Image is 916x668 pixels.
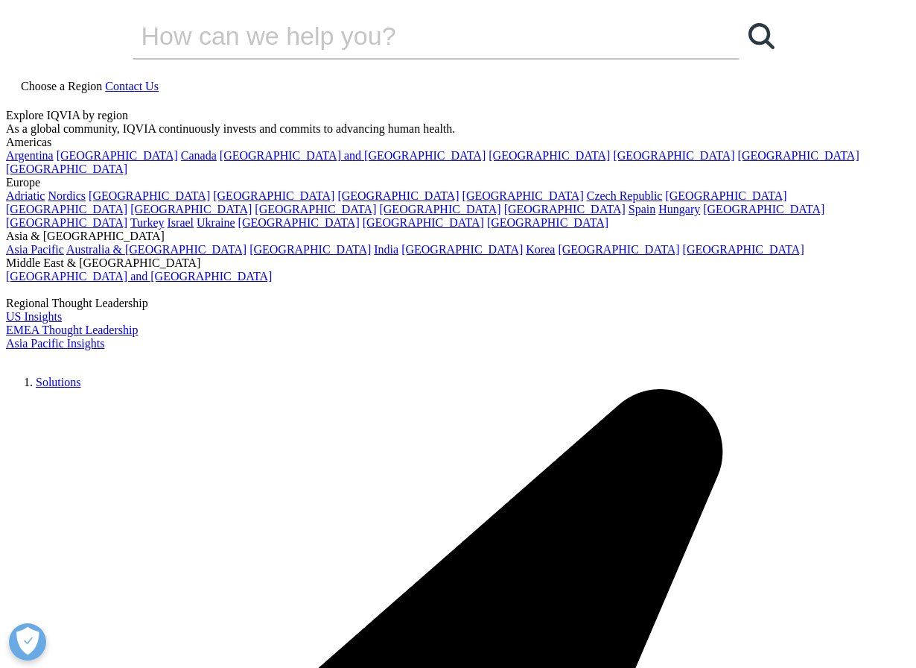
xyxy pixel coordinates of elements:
div: Regional Thought Leadership [6,297,910,310]
a: Contact Us [105,80,159,92]
a: Hungary [658,203,700,215]
a: Nordics [48,189,86,202]
a: Czech Republic [587,189,663,202]
a: Adriatic [6,189,45,202]
a: [GEOGRAPHIC_DATA] [255,203,376,215]
a: [GEOGRAPHIC_DATA] and [GEOGRAPHIC_DATA] [220,149,486,162]
a: [GEOGRAPHIC_DATA] [6,216,127,229]
a: [GEOGRAPHIC_DATA] [213,189,334,202]
a: Search [740,13,784,58]
a: [GEOGRAPHIC_DATA] [130,203,252,215]
a: Ukraine [197,216,235,229]
span: Choose a Region [21,80,102,92]
a: Korea [526,243,555,256]
div: As a global community, IQVIA continuously invests and commits to advancing human health. [6,122,910,136]
a: [GEOGRAPHIC_DATA] [57,149,178,162]
a: India [374,243,398,256]
a: [GEOGRAPHIC_DATA] [489,149,610,162]
a: Spain [629,203,655,215]
a: [GEOGRAPHIC_DATA] [665,189,786,202]
a: [GEOGRAPHIC_DATA] [683,243,804,256]
a: [GEOGRAPHIC_DATA] [462,189,584,202]
a: [GEOGRAPHIC_DATA] [6,203,127,215]
div: Asia & [GEOGRAPHIC_DATA] [6,230,910,243]
a: [GEOGRAPHIC_DATA] [401,243,523,256]
a: Asia Pacific [6,243,64,256]
a: [GEOGRAPHIC_DATA] [504,203,626,215]
button: Open Preferences [9,623,46,661]
a: [GEOGRAPHIC_DATA] [238,216,360,229]
div: Americas [6,136,910,149]
a: [GEOGRAPHIC_DATA] [6,163,127,175]
a: Solutions [36,376,80,388]
a: [GEOGRAPHIC_DATA] [379,203,500,215]
a: EMEA Thought Leadership [6,324,138,336]
a: [GEOGRAPHIC_DATA] [703,203,824,215]
a: [GEOGRAPHIC_DATA] [89,189,210,202]
a: [GEOGRAPHIC_DATA] [249,243,371,256]
a: Asia Pacific Insights [6,337,104,350]
input: Search [133,13,697,58]
a: Turkey [130,216,165,229]
div: Europe [6,176,910,189]
a: Argentina [6,149,54,162]
div: Middle East & [GEOGRAPHIC_DATA] [6,256,910,270]
a: [GEOGRAPHIC_DATA] and [GEOGRAPHIC_DATA] [6,270,272,283]
a: [GEOGRAPHIC_DATA] [738,149,859,162]
a: [GEOGRAPHIC_DATA] [337,189,459,202]
a: [GEOGRAPHIC_DATA] [363,216,484,229]
a: Australia & [GEOGRAPHIC_DATA] [66,243,247,256]
a: Canada [181,149,217,162]
svg: Search [748,23,775,49]
a: [GEOGRAPHIC_DATA] [487,216,608,229]
div: Explore IQVIA by region [6,109,910,122]
a: Israel [168,216,194,229]
a: [GEOGRAPHIC_DATA] [558,243,679,256]
a: [GEOGRAPHIC_DATA] [613,149,734,162]
a: US Insights [6,310,62,323]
